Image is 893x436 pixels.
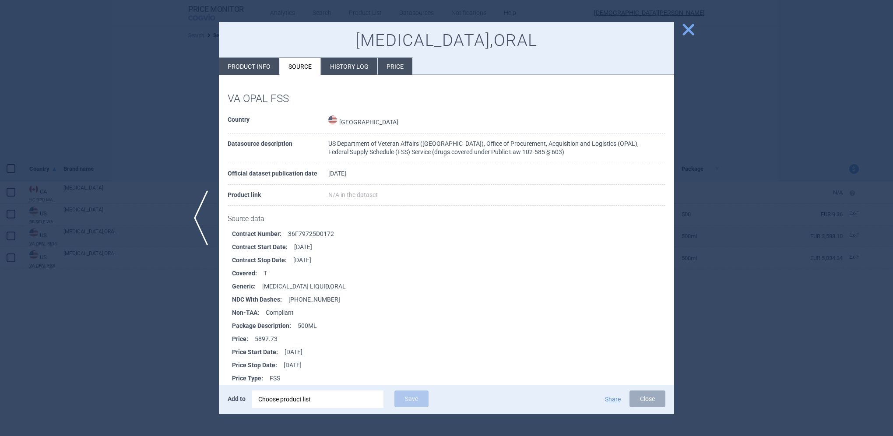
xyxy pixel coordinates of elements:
[232,267,674,280] li: T
[232,372,270,385] strong: Price Type :
[232,359,674,372] li: [DATE]
[228,390,246,407] p: Add to
[228,214,665,223] h1: Source data
[228,92,665,105] h1: VA OPAL FSS
[232,253,674,267] li: [DATE]
[629,390,665,407] button: Close
[232,306,266,319] strong: Non-TAA :
[232,240,674,253] li: [DATE]
[328,109,665,134] td: [GEOGRAPHIC_DATA]
[252,390,383,408] div: Choose product list
[232,345,674,359] li: [DATE]
[232,267,264,280] strong: Covered :
[232,319,298,332] strong: Package Description :
[328,191,378,198] span: N/A in the dataset
[232,372,674,385] li: FSS
[232,345,285,359] strong: Price Start Date :
[228,109,328,134] th: Country
[228,134,328,163] th: Datasource description
[321,58,377,75] li: History log
[328,134,665,163] td: US Department of Veteran Affairs ([GEOGRAPHIC_DATA]), Office of Procurement, Acquisition and Logi...
[328,116,337,124] img: United States
[232,332,255,345] strong: Price :
[232,253,293,267] strong: Contract Stop Date :
[378,58,412,75] li: Price
[232,280,674,293] li: [MEDICAL_DATA] LIQUID,ORAL
[394,390,429,407] button: Save
[605,396,621,402] button: Share
[258,390,377,408] div: Choose product list
[232,280,262,293] strong: Generic :
[232,293,288,306] strong: NDC With Dashes :
[232,319,674,332] li: 500ML
[232,240,294,253] strong: Contract Start Date :
[232,293,674,306] li: [PHONE_NUMBER]
[232,306,674,319] li: Compliant
[232,359,284,372] strong: Price Stop Date :
[232,227,674,240] li: 36F79725D0172
[232,227,288,240] strong: Contract Number :
[219,58,279,75] li: Product info
[280,58,321,75] li: Source
[228,185,328,206] th: Product link
[228,31,665,51] h1: [MEDICAL_DATA],ORAL
[328,163,665,185] td: [DATE]
[232,332,674,345] li: 5897.73
[228,163,328,185] th: Official dataset publication date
